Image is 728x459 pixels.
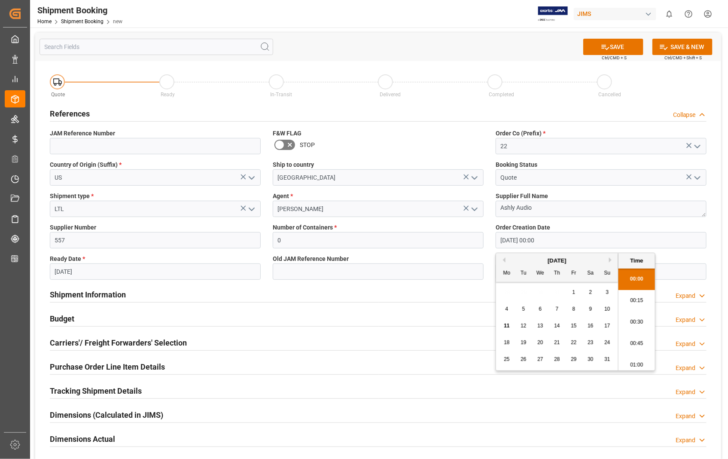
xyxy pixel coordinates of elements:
[521,323,526,329] span: 12
[504,323,509,329] span: 11
[40,39,273,55] input: Search Fields
[52,92,65,98] span: Quote
[496,160,537,169] span: Booking Status
[604,306,610,312] span: 10
[50,169,261,186] input: Type to search/select
[244,171,257,184] button: open menu
[690,140,703,153] button: open menu
[506,306,509,312] span: 4
[602,354,613,365] div: Choose Sunday, August 31st, 2025
[50,160,122,169] span: Country of Origin (Suffix)
[676,291,696,300] div: Expand
[554,356,560,362] span: 28
[50,337,187,349] h2: Carriers'/ Freight Forwarders' Selection
[300,141,315,150] span: STOP
[676,315,696,324] div: Expand
[537,356,543,362] span: 27
[569,337,579,348] div: Choose Friday, August 22nd, 2025
[161,92,175,98] span: Ready
[496,223,550,232] span: Order Creation Date
[518,304,529,315] div: Choose Tuesday, August 5th, 2025
[554,323,560,329] span: 14
[496,201,707,217] textarea: Ashly Audio
[499,284,616,368] div: month 2025-08
[518,354,529,365] div: Choose Tuesday, August 26th, 2025
[537,340,543,346] span: 20
[380,92,401,98] span: Delivered
[496,257,618,265] div: [DATE]
[618,355,655,376] li: 01:00
[273,192,293,201] span: Agent
[676,364,696,373] div: Expand
[585,337,596,348] div: Choose Saturday, August 23rd, 2025
[602,321,613,331] div: Choose Sunday, August 17th, 2025
[602,337,613,348] div: Choose Sunday, August 24th, 2025
[538,6,568,21] img: Exertis%20JAM%20-%20Email%20Logo.jpg_1722504956.jpg
[522,306,525,312] span: 5
[583,39,643,55] button: SAVE
[599,92,621,98] span: Cancelled
[602,268,613,279] div: Su
[552,304,563,315] div: Choose Thursday, August 7th, 2025
[569,268,579,279] div: Fr
[679,4,698,24] button: Help Center
[500,257,506,263] button: Previous Month
[37,4,122,17] div: Shipment Booking
[618,333,655,355] li: 00:45
[502,337,512,348] div: Choose Monday, August 18th, 2025
[569,287,579,298] div: Choose Friday, August 1st, 2025
[652,39,713,55] button: SAVE & NEW
[571,356,576,362] span: 29
[50,409,163,421] h2: Dimensions (Calculated in JIMS)
[618,312,655,333] li: 00:30
[604,340,610,346] span: 24
[602,304,613,315] div: Choose Sunday, August 10th, 2025
[50,108,90,119] h2: References
[496,129,545,138] span: Order Co (Prefix)
[606,289,609,295] span: 3
[571,323,576,329] span: 15
[585,287,596,298] div: Choose Saturday, August 2nd, 2025
[502,268,512,279] div: Mo
[273,129,302,138] span: F&W FLAG
[588,340,593,346] span: 23
[602,287,613,298] div: Choose Sunday, August 3rd, 2025
[518,321,529,331] div: Choose Tuesday, August 12th, 2025
[518,268,529,279] div: Tu
[50,433,115,445] h2: Dimensions Actual
[535,321,546,331] div: Choose Wednesday, August 13th, 2025
[604,323,610,329] span: 17
[676,412,696,421] div: Expand
[535,337,546,348] div: Choose Wednesday, August 20th, 2025
[50,223,96,232] span: Supplier Number
[50,254,85,263] span: Ready Date
[496,192,548,201] span: Supplier Full Name
[556,306,559,312] span: 7
[50,385,142,397] h2: Tracking Shipment Details
[502,354,512,365] div: Choose Monday, August 25th, 2025
[589,306,592,312] span: 9
[489,92,515,98] span: Completed
[609,257,614,263] button: Next Month
[539,306,542,312] span: 6
[552,321,563,331] div: Choose Thursday, August 14th, 2025
[589,289,592,295] span: 2
[273,223,337,232] span: Number of Containers
[618,290,655,312] li: 00:15
[673,110,696,119] div: Collapse
[535,268,546,279] div: We
[50,192,94,201] span: Shipment type
[569,304,579,315] div: Choose Friday, August 8th, 2025
[50,361,165,373] h2: Purchase Order Line Item Details
[37,18,52,24] a: Home
[585,354,596,365] div: Choose Saturday, August 30th, 2025
[602,55,627,61] span: Ctrl/CMD + S
[50,263,261,280] input: DD-MM-YYYY
[618,269,655,290] li: 00:00
[664,55,702,61] span: Ctrl/CMD + Shift + S
[467,171,480,184] button: open menu
[554,340,560,346] span: 21
[588,356,593,362] span: 30
[676,436,696,445] div: Expand
[552,268,563,279] div: Th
